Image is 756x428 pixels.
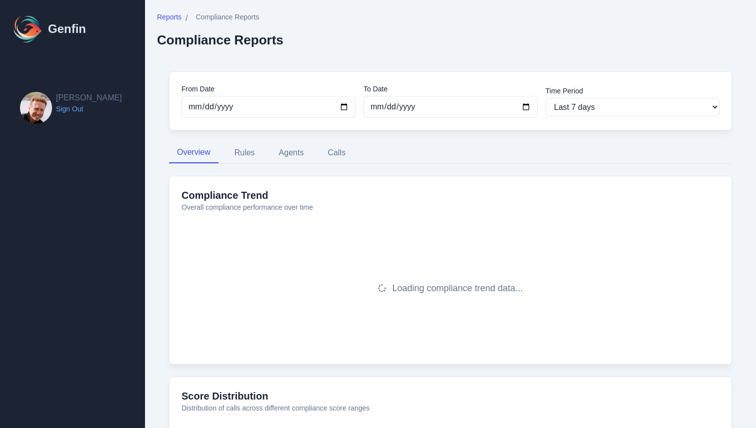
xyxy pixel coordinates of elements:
[56,104,122,114] a: Sign Out
[12,13,44,45] img: Logo
[181,84,355,94] label: From Date
[271,142,312,163] button: Agents
[545,86,719,96] label: Time Period
[20,92,52,124] img: Brian Dunagan
[363,84,537,94] label: To Date
[392,281,522,295] span: Loading compliance trend data...
[181,202,719,212] p: Overall compliance performance over time
[185,12,187,24] span: /
[181,403,719,413] p: Distribution of calls across different compliance score ranges
[169,142,218,163] button: Overview
[157,12,181,24] a: Reports
[226,142,263,163] button: Rules
[181,188,719,202] h3: Compliance Trend
[319,142,353,163] button: Calls
[195,12,259,22] span: Compliance Reports
[181,389,719,403] h3: Score Distribution
[48,21,86,37] h1: Genfin
[157,32,283,47] h2: Compliance Reports
[157,12,181,22] span: Reports
[56,92,122,104] h2: [PERSON_NAME]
